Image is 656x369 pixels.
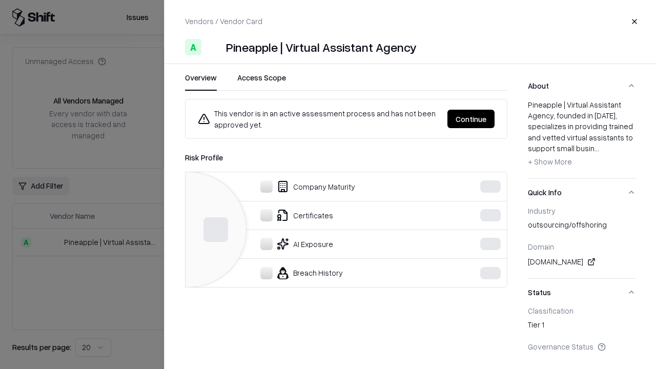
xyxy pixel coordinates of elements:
button: Quick Info [528,179,635,206]
p: Vendors / Vendor Card [185,16,262,27]
div: Governance Status [528,342,635,351]
button: Access Scope [237,72,286,91]
span: + Show More [528,157,572,166]
div: Tier 1 [528,319,635,334]
div: Quick Info [528,206,635,278]
div: Breach History [194,267,449,279]
div: [DOMAIN_NAME] [528,256,635,268]
button: About [528,72,635,99]
div: outsourcing/offshoring [528,219,635,234]
div: Classification [528,306,635,315]
button: Status [528,279,635,306]
div: This vendor is in an active assessment process and has not been approved yet. [198,108,439,130]
button: + Show More [528,154,572,170]
div: Company Maturity [194,180,449,193]
div: Pineapple | Virtual Assistant Agency [226,39,417,55]
img: Pineapple | Virtual Assistant Agency [206,39,222,55]
div: Industry [528,206,635,215]
div: Pineapple | Virtual Assistant Agency, founded in [DATE], specializes in providing trained and vet... [528,99,635,170]
div: Risk Profile [185,151,507,163]
div: Certificates [194,209,449,221]
div: About [528,99,635,178]
button: Continue [447,110,495,128]
div: A [185,39,201,55]
button: Overview [185,72,217,91]
div: AI Exposure [194,238,449,250]
div: Domain [528,242,635,251]
span: ... [594,143,599,153]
